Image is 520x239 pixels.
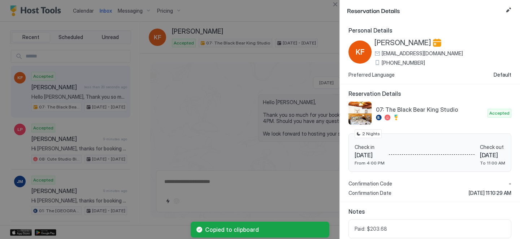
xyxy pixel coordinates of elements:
[355,144,385,150] span: Check in
[362,131,380,137] span: 2 Nights
[382,50,463,57] span: [EMAIL_ADDRESS][DOMAIN_NAME]
[205,226,324,233] span: Copied to clipboard
[355,160,385,166] span: From 4:00 PM
[355,151,385,159] span: [DATE]
[376,106,485,113] span: 07: The Black Bear King Studio
[509,180,511,187] span: -
[382,60,425,66] span: [PHONE_NUMBER]
[480,160,505,166] span: To 11:00 AM
[494,72,511,78] span: Default
[374,38,431,47] span: [PERSON_NAME]
[348,27,511,34] span: Personal Details
[348,90,511,97] span: Reservation Details
[480,144,505,150] span: Check out
[348,208,511,215] span: Notes
[504,6,513,14] button: Edit reservation
[348,102,372,125] div: listing image
[348,180,392,187] span: Confirmation Code
[348,72,395,78] span: Preferred Language
[469,190,511,196] span: [DATE] 11:10:29 AM
[480,151,505,159] span: [DATE]
[348,190,391,196] span: Confirmation Date
[347,6,503,15] span: Reservation Details
[356,47,365,57] span: KF
[489,110,510,116] span: Accepted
